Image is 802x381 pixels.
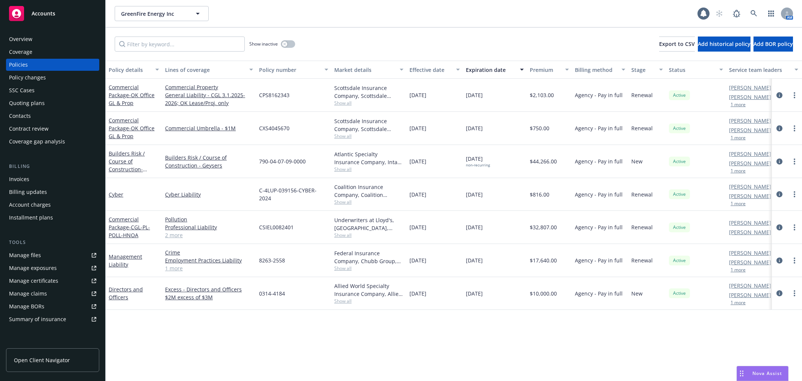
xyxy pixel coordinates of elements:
[466,223,483,231] span: [DATE]
[6,3,99,24] a: Accounts
[9,313,66,325] div: Summary of insurance
[6,239,99,246] div: Tools
[466,124,483,132] span: [DATE]
[530,124,549,132] span: $750.00
[530,290,557,297] span: $10,000.00
[729,282,771,290] a: [PERSON_NAME]
[672,158,687,165] span: Active
[109,216,150,239] a: Commercial Package
[729,117,771,125] a: [PERSON_NAME]
[790,256,799,265] a: more
[32,11,55,17] span: Accounts
[753,37,793,52] button: Add BOR policy
[9,72,46,84] div: Policy changes
[406,61,463,79] button: Effective date
[746,6,761,21] a: Search
[109,191,123,198] a: Cyber
[9,136,65,148] div: Coverage gap analysis
[259,290,285,297] span: 0314-4184
[731,201,746,206] button: 1 more
[731,268,746,272] button: 1 more
[334,249,403,265] div: Federal Insurance Company, Chubb Group, CRC Group
[9,262,57,274] div: Manage exposures
[409,190,426,198] span: [DATE]
[409,66,452,74] div: Effective date
[631,290,643,297] span: New
[334,100,403,106] span: Show all
[575,157,623,165] span: Agency - Pay in full
[6,288,99,300] a: Manage claims
[334,66,395,74] div: Market details
[9,97,45,109] div: Quoting plans
[466,155,490,168] span: [DATE]
[162,61,256,79] button: Lines of coverage
[530,223,557,231] span: $32,807.00
[631,91,653,99] span: Renewal
[165,215,253,223] a: Pollution
[731,102,746,107] button: 1 more
[165,248,253,256] a: Crime
[6,123,99,135] a: Contract review
[729,249,771,257] a: [PERSON_NAME]
[575,256,623,264] span: Agency - Pay in full
[165,223,253,231] a: Professional Liability
[409,290,426,297] span: [DATE]
[790,157,799,166] a: more
[631,223,653,231] span: Renewal
[9,110,31,122] div: Contacts
[666,61,726,79] button: Status
[6,59,99,71] a: Policies
[6,262,99,274] a: Manage exposures
[6,313,99,325] a: Summary of insurance
[121,10,186,18] span: GreenFire Energy Inc
[672,224,687,231] span: Active
[6,340,99,348] div: Analytics hub
[6,46,99,58] a: Coverage
[775,124,784,133] a: circleInformation
[9,300,44,312] div: Manage BORs
[409,223,426,231] span: [DATE]
[6,84,99,96] a: SSC Cases
[334,133,403,139] span: Show all
[753,40,793,47] span: Add BOR policy
[6,300,99,312] a: Manage BORs
[259,256,285,264] span: 8263-2558
[6,199,99,211] a: Account charges
[729,66,790,74] div: Service team leaders
[737,366,788,381] button: Nova Assist
[527,61,572,79] button: Premium
[775,256,784,265] a: circleInformation
[9,186,47,198] div: Billing updates
[334,150,403,166] div: Atlantic Specialty Insurance Company, Intact Insurance, CRC Group
[334,298,403,304] span: Show all
[775,289,784,298] a: circleInformation
[9,173,29,185] div: Invoices
[466,91,483,99] span: [DATE]
[109,224,150,239] span: - CGL-PL-POLL-HNOA
[530,66,561,74] div: Premium
[729,219,771,227] a: [PERSON_NAME]
[764,6,779,21] a: Switch app
[9,249,41,261] div: Manage files
[109,84,155,107] a: Commercial Package
[165,66,245,74] div: Lines of coverage
[165,154,253,169] a: Builders Risk / Course of Construction - Geysers
[790,124,799,133] a: more
[790,91,799,100] a: more
[109,117,155,140] a: Commercial Package
[6,173,99,185] a: Invoices
[6,212,99,224] a: Installment plans
[790,190,799,199] a: more
[466,290,483,297] span: [DATE]
[631,190,653,198] span: Renewal
[790,289,799,298] a: more
[775,190,784,199] a: circleInformation
[530,190,549,198] span: $816.00
[259,223,294,231] span: CSIEL0082401
[729,291,771,299] a: [PERSON_NAME]
[463,61,527,79] button: Expiration date
[256,61,331,79] button: Policy number
[259,186,328,202] span: C-4LUP-039156-CYBER-2024
[466,256,483,264] span: [DATE]
[6,72,99,84] a: Policy changes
